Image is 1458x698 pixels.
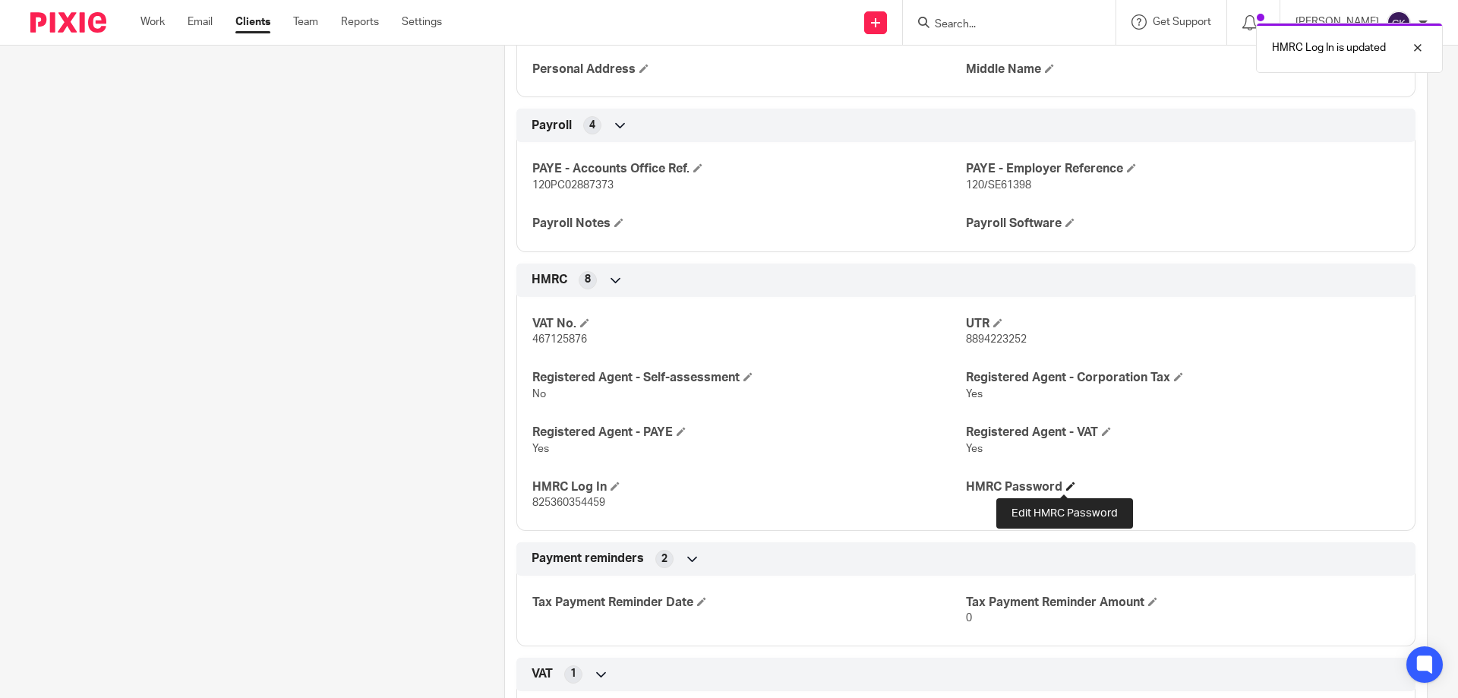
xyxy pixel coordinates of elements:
[589,118,595,133] span: 4
[966,595,1400,611] h4: Tax Payment Reminder Amount
[966,479,1400,495] h4: HMRC Password
[341,14,379,30] a: Reports
[532,551,644,567] span: Payment reminders
[966,180,1031,191] span: 120/SE61398
[532,118,572,134] span: Payroll
[235,14,270,30] a: Clients
[966,425,1400,441] h4: Registered Agent - VAT
[532,595,966,611] h4: Tax Payment Reminder Date
[532,272,567,288] span: HMRC
[570,666,576,681] span: 1
[532,316,966,332] h4: VAT No.
[966,334,1027,345] span: 8894223252
[966,613,972,624] span: 0
[532,389,546,400] span: No
[966,316,1400,332] h4: UTR
[140,14,165,30] a: Work
[966,389,983,400] span: Yes
[661,551,667,567] span: 2
[30,12,106,33] img: Pixie
[532,216,966,232] h4: Payroll Notes
[585,272,591,287] span: 8
[1387,11,1411,35] img: svg%3E
[532,444,549,454] span: Yes
[532,666,553,682] span: VAT
[532,180,614,191] span: 120PC02887373
[402,14,442,30] a: Settings
[966,370,1400,386] h4: Registered Agent - Corporation Tax
[532,161,966,177] h4: PAYE - Accounts Office Ref.
[532,497,605,508] span: 825360354459
[966,216,1400,232] h4: Payroll Software
[293,14,318,30] a: Team
[188,14,213,30] a: Email
[532,479,966,495] h4: HMRC Log In
[532,62,966,77] h4: Personal Address
[1272,40,1386,55] p: HMRC Log In is updated
[966,444,983,454] span: Yes
[532,334,587,345] span: 467125876
[966,161,1400,177] h4: PAYE - Employer Reference
[532,370,966,386] h4: Registered Agent - Self-assessment
[532,425,966,441] h4: Registered Agent - PAYE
